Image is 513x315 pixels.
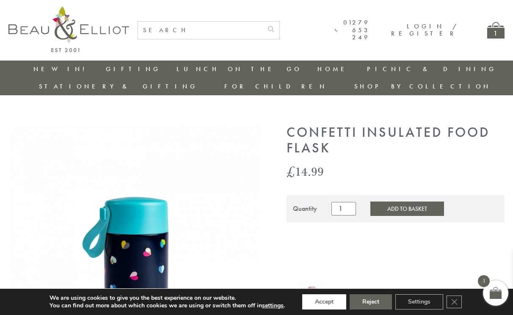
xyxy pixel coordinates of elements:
p: We are using cookies to give you the best experience on our website. [50,294,285,302]
a: Shop by collection [354,82,491,91]
button: Close GDPR Cookie Banner [447,296,462,308]
a: 01279 653 249 [335,19,370,41]
a: Lunch On The Go [177,65,302,73]
a: Gifting [106,65,161,73]
button: settings [262,302,284,309]
iframe: Secure express checkout frame [285,227,507,248]
img: Boho food flask Boho Insulated Food Flask [299,280,324,304]
span: 1 [478,275,490,287]
button: Add to Basket [370,202,444,216]
a: For Children [224,82,327,91]
img: logo [8,6,129,52]
a: Picnic & Dining [367,65,496,73]
a: Home [317,65,351,73]
button: Settings [395,294,443,309]
a: New in! [33,65,90,73]
a: 1 [487,22,505,39]
button: Accept [302,294,346,309]
input: Product quantity [331,202,356,216]
h1: Confetti Insulated Food Flask [287,125,505,156]
div: Quantity [293,205,317,213]
span: £ [287,163,295,180]
bdi: 14.99 [287,163,324,180]
input: SEARCH [138,22,262,39]
iframe: Secure express checkout frame [285,249,507,269]
button: Reject [350,294,392,309]
p: You can find out more about which cookies we are using or switch them off in . [50,302,285,309]
a: Stationery & Gifting [39,82,198,91]
a: Login / Register [391,22,458,38]
a: Boho food flask Boho Insulated Food Flask [299,280,324,307]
